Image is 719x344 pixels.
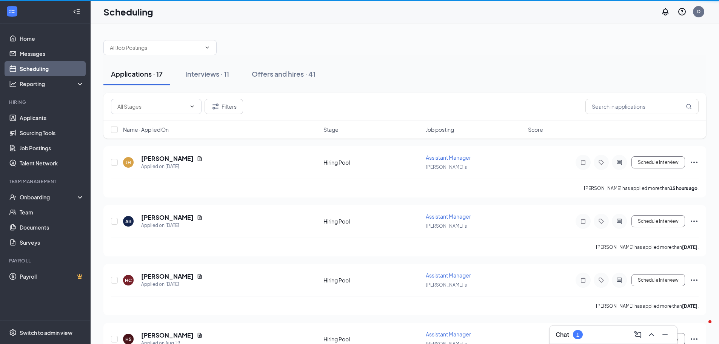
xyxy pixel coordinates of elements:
[197,332,203,338] svg: Document
[20,110,84,125] a: Applicants
[141,331,194,339] h5: [PERSON_NAME]
[20,140,84,156] a: Job Postings
[20,31,84,46] a: Home
[596,303,699,309] p: [PERSON_NAME] has applied more than .
[576,332,579,338] div: 1
[9,329,17,336] svg: Settings
[117,102,186,111] input: All Stages
[141,154,194,163] h5: [PERSON_NAME]
[597,218,606,224] svg: Tag
[205,99,243,114] button: Filter Filters
[20,193,78,201] div: Onboarding
[426,213,471,220] span: Assistant Manager
[690,276,699,285] svg: Ellipses
[677,7,687,16] svg: QuestionInfo
[584,185,699,191] p: [PERSON_NAME] has applied more than .
[693,318,711,336] iframe: Intercom live chat
[20,46,84,61] a: Messages
[141,272,194,281] h5: [PERSON_NAME]
[633,330,642,339] svg: ComposeMessage
[661,7,670,16] svg: Notifications
[682,244,697,250] b: [DATE]
[579,277,588,283] svg: Note
[197,273,203,279] svg: Document
[323,159,421,166] div: Hiring Pool
[323,276,421,284] div: Hiring Pool
[426,272,471,279] span: Assistant Manager
[579,218,588,224] svg: Note
[8,8,16,15] svg: WorkstreamLogo
[631,156,685,168] button: Schedule Interview
[103,5,153,18] h1: Scheduling
[20,235,84,250] a: Surveys
[426,223,467,229] span: [PERSON_NAME]'s
[9,178,83,185] div: Team Management
[126,159,131,166] div: JH
[597,159,606,165] svg: Tag
[631,215,685,227] button: Schedule Interview
[615,277,624,283] svg: ActiveChat
[125,277,132,284] div: HC
[9,99,83,105] div: Hiring
[323,335,421,343] div: Hiring Pool
[426,126,454,133] span: Job posting
[645,329,657,341] button: ChevronUp
[697,8,701,15] div: D
[20,269,84,284] a: PayrollCrown
[73,8,80,15] svg: Collapse
[125,218,131,225] div: AB
[660,330,670,339] svg: Minimize
[9,80,17,88] svg: Analysis
[20,329,72,336] div: Switch to admin view
[426,331,471,338] span: Assistant Manager
[123,126,169,133] span: Name · Applied On
[141,213,194,222] h5: [PERSON_NAME]
[20,80,85,88] div: Reporting
[111,69,163,79] div: Applications · 17
[110,43,201,52] input: All Job Postings
[690,335,699,344] svg: Ellipses
[426,164,467,170] span: [PERSON_NAME]'s
[615,159,624,165] svg: ActiveChat
[141,281,203,288] div: Applied on [DATE]
[615,218,624,224] svg: ActiveChat
[585,99,699,114] input: Search in applications
[204,45,210,51] svg: ChevronDown
[20,205,84,220] a: Team
[647,330,656,339] svg: ChevronUp
[252,69,316,79] div: Offers and hires · 41
[141,163,203,170] div: Applied on [DATE]
[682,303,697,309] b: [DATE]
[20,125,84,140] a: Sourcing Tools
[323,126,339,133] span: Stage
[197,156,203,162] svg: Document
[690,217,699,226] svg: Ellipses
[632,329,644,341] button: ComposeMessage
[528,126,543,133] span: Score
[189,103,195,110] svg: ChevronDown
[426,154,471,161] span: Assistant Manager
[20,220,84,235] a: Documents
[9,193,17,201] svg: UserCheck
[9,258,83,264] div: Payroll
[141,222,203,229] div: Applied on [DATE]
[323,218,421,225] div: Hiring Pool
[579,159,588,165] svg: Note
[185,69,229,79] div: Interviews · 11
[631,274,685,286] button: Schedule Interview
[197,214,203,221] svg: Document
[556,330,569,339] h3: Chat
[597,277,606,283] svg: Tag
[20,61,84,76] a: Scheduling
[686,103,692,110] svg: MagnifyingGlass
[690,158,699,167] svg: Ellipses
[211,102,220,111] svg: Filter
[596,244,699,250] p: [PERSON_NAME] has applied more than .
[125,336,132,342] div: HS
[426,282,467,288] span: [PERSON_NAME]'s
[670,185,697,191] b: 15 hours ago
[20,156,84,171] a: Talent Network
[659,329,671,341] button: Minimize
